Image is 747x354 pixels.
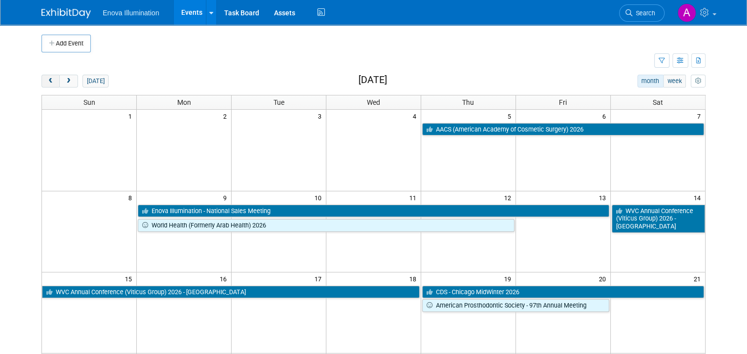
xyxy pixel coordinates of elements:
[598,272,610,285] span: 20
[559,98,567,106] span: Fri
[462,98,474,106] span: Thu
[314,191,326,204] span: 10
[83,98,95,106] span: Sun
[507,110,515,122] span: 5
[274,98,284,106] span: Tue
[177,98,191,106] span: Mon
[42,286,420,299] a: WVC Annual Conference (Viticus Group) 2026 - [GEOGRAPHIC_DATA]
[696,110,705,122] span: 7
[41,35,91,52] button: Add Event
[41,75,60,88] button: prev
[222,110,231,122] span: 2
[612,205,705,233] a: WVC Annual Conference (Viticus Group) 2026 - [GEOGRAPHIC_DATA]
[632,9,655,17] span: Search
[619,4,665,22] a: Search
[693,191,705,204] span: 14
[367,98,380,106] span: Wed
[41,8,91,18] img: ExhibitDay
[691,75,706,88] button: myCustomButton
[82,75,109,88] button: [DATE]
[412,110,421,122] span: 4
[637,75,664,88] button: month
[408,191,421,204] span: 11
[693,272,705,285] span: 21
[408,272,421,285] span: 18
[598,191,610,204] span: 13
[358,75,387,86] h2: [DATE]
[663,75,686,88] button: week
[317,110,326,122] span: 3
[601,110,610,122] span: 6
[127,191,136,204] span: 8
[695,78,701,85] i: Personalize Calendar
[503,272,515,285] span: 19
[127,110,136,122] span: 1
[314,272,326,285] span: 17
[422,123,704,136] a: AACS (American Academy of Cosmetic Surgery) 2026
[124,272,136,285] span: 15
[222,191,231,204] span: 9
[677,3,696,22] img: Andrea Miller
[503,191,515,204] span: 12
[422,286,704,299] a: CDS - Chicago MidWinter 2026
[653,98,663,106] span: Sat
[422,299,609,312] a: American Prosthodontic Society - 97th Annual Meeting
[103,9,159,17] span: Enova Illumination
[138,219,514,232] a: World Health (Formerly Arab Health) 2026
[219,272,231,285] span: 16
[138,205,609,218] a: Enova Illumination - National Sales Meeting
[59,75,78,88] button: next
